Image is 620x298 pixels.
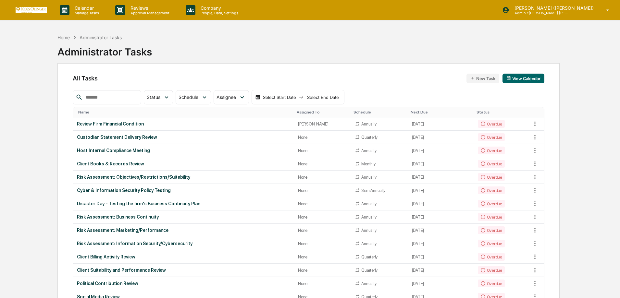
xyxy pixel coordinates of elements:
[77,121,290,126] div: Review Firm Financial Condition
[361,255,378,259] div: Quarterly
[408,264,474,277] td: [DATE]
[408,197,474,210] td: [DATE]
[298,188,347,193] div: None
[298,161,347,166] div: None
[361,215,376,220] div: Annually
[77,148,290,153] div: Host Internal Compliance Meeting
[298,175,347,180] div: None
[298,135,347,140] div: None
[69,5,102,11] p: Calendar
[298,255,347,259] div: None
[478,253,505,261] div: Overdue
[408,184,474,197] td: [DATE]
[298,241,347,246] div: None
[77,281,290,286] div: Political Contribution Review
[255,95,260,100] img: calendar
[69,11,102,15] p: Manage Tasks
[77,228,290,233] div: Risk Assessment: Marketing/Performance
[361,148,376,153] div: Annually
[408,157,474,171] td: [DATE]
[478,120,505,128] div: Overdue
[77,201,290,206] div: Disaster Day - Testing the firm's Business Continuity Plan
[77,174,290,180] div: Risk Assessment: Objectives/Restrictions/Suitability
[353,110,405,114] div: Toggle SortBy
[466,74,499,83] button: New Task
[77,161,290,166] div: Client Books & Records Review
[179,94,198,100] span: Schedule
[262,95,297,100] div: Select Start Date
[506,76,511,80] img: calendar
[411,110,471,114] div: Toggle SortBy
[502,74,544,83] button: View Calendar
[478,240,505,247] div: Overdue
[77,254,290,259] div: Client Billing Activity Review
[408,131,474,144] td: [DATE]
[478,160,505,168] div: Overdue
[298,268,347,273] div: None
[147,94,160,100] span: Status
[361,201,376,206] div: Annually
[298,228,347,233] div: None
[478,280,505,287] div: Overdue
[361,228,376,233] div: Annually
[361,268,378,273] div: Quarterly
[361,241,376,246] div: Annually
[408,117,474,131] td: [DATE]
[73,75,97,82] span: All Tasks
[125,11,173,15] p: Approval Management
[478,173,505,181] div: Overdue
[478,213,505,221] div: Overdue
[195,11,242,15] p: People, Data, Settings
[125,5,173,11] p: Reviews
[298,281,347,286] div: None
[305,95,341,100] div: Select End Date
[477,110,528,114] div: Toggle SortBy
[195,5,242,11] p: Company
[16,7,47,13] img: logo
[478,133,505,141] div: Overdue
[77,241,290,246] div: Risk Assessment: Information Security/Cybersecurity
[408,171,474,184] td: [DATE]
[297,110,348,114] div: Toggle SortBy
[361,161,375,166] div: Monthly
[78,110,291,114] div: Toggle SortBy
[408,237,474,250] td: [DATE]
[478,266,505,274] div: Overdue
[77,135,290,140] div: Custodian Statement Delivery Review
[298,148,347,153] div: None
[509,11,570,15] p: Admin • [PERSON_NAME] [PERSON_NAME] Consulting, LLC
[299,95,304,100] img: arrow right
[478,186,505,194] div: Overdue
[478,200,505,208] div: Overdue
[478,226,505,234] div: Overdue
[80,35,122,40] div: Administrator Tasks
[298,122,347,126] div: [PERSON_NAME]
[361,281,376,286] div: Annually
[408,210,474,224] td: [DATE]
[298,201,347,206] div: None
[361,122,376,126] div: Annually
[531,110,544,114] div: Toggle SortBy
[361,188,385,193] div: SemiAnnually
[361,175,376,180] div: Annually
[408,250,474,264] td: [DATE]
[77,188,290,193] div: Cyber & Information Security Policy Testing
[77,214,290,220] div: Risk Assessment: Business Continuity
[77,268,290,273] div: Client Suitability and Performance Review
[478,147,505,154] div: Overdue
[361,135,378,140] div: Quarterly
[298,215,347,220] div: None
[509,5,597,11] p: [PERSON_NAME] ([PERSON_NAME])
[57,35,70,40] div: Home
[408,144,474,157] td: [DATE]
[408,277,474,290] td: [DATE]
[408,224,474,237] td: [DATE]
[217,94,236,100] span: Assignee
[57,41,152,58] div: Administrator Tasks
